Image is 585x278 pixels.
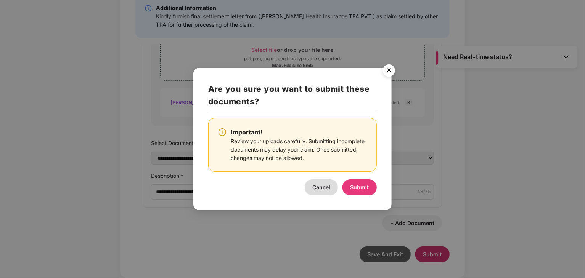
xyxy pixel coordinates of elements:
[342,179,377,195] button: Submit
[231,128,367,137] div: Important!
[378,61,399,81] button: Close
[231,137,367,162] div: Review your uploads carefully. Submitting incomplete documents may delay your claim. Once submitt...
[208,83,377,112] h2: Are you sure you want to submit these documents?
[378,61,400,82] img: svg+xml;base64,PHN2ZyB4bWxucz0iaHR0cDovL3d3dy53My5vcmcvMjAwMC9zdmciIHdpZHRoPSI1NiIgaGVpZ2h0PSI1Ni...
[218,128,227,137] img: svg+xml;base64,PHN2ZyBpZD0iV2FybmluZ18tXzI0eDI0IiBkYXRhLW5hbWU9Ildhcm5pbmcgLSAyNHgyNCIgeG1sbnM9Im...
[350,184,369,190] span: Submit
[305,179,338,195] button: Cancel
